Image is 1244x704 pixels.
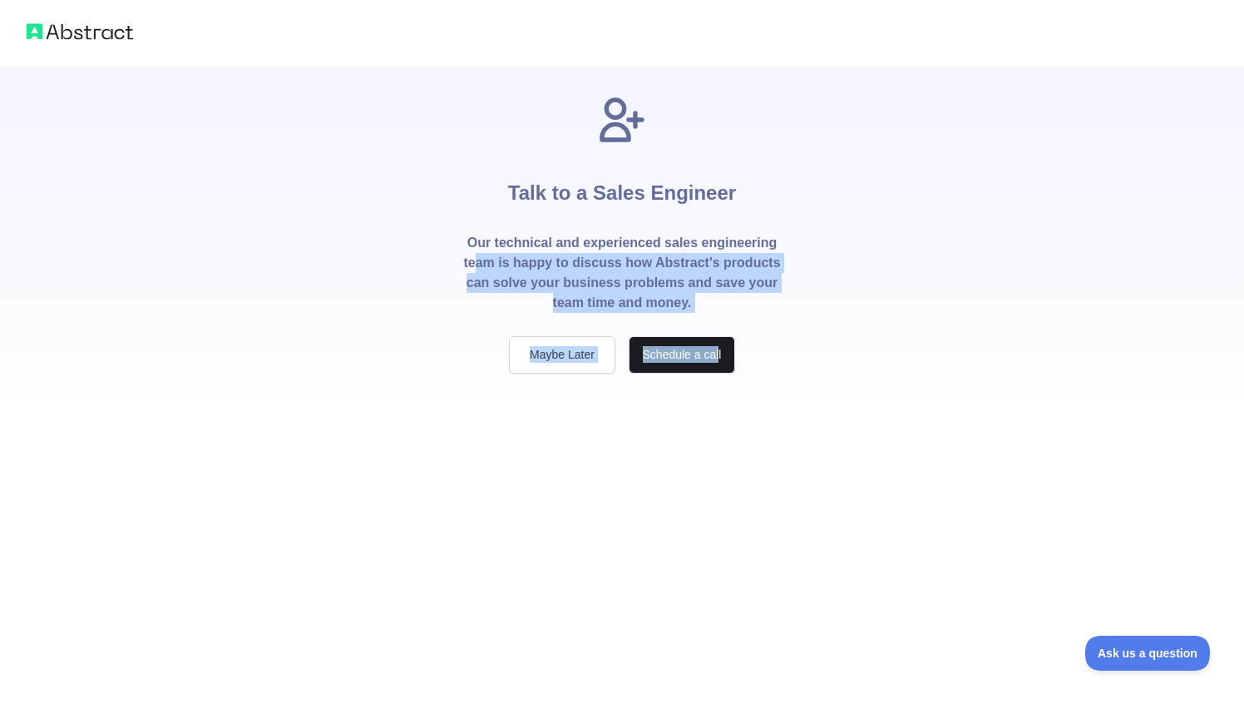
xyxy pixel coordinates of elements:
[509,336,615,374] button: Maybe Later
[27,20,133,43] img: Abstract logo
[1085,636,1211,671] iframe: Toggle Customer Support
[462,233,782,313] p: Our technical and experienced sales engineering team is happy to discuss how Abstract's products ...
[508,146,736,233] h1: Talk to a Sales Engineer
[629,336,735,374] button: Schedule a call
